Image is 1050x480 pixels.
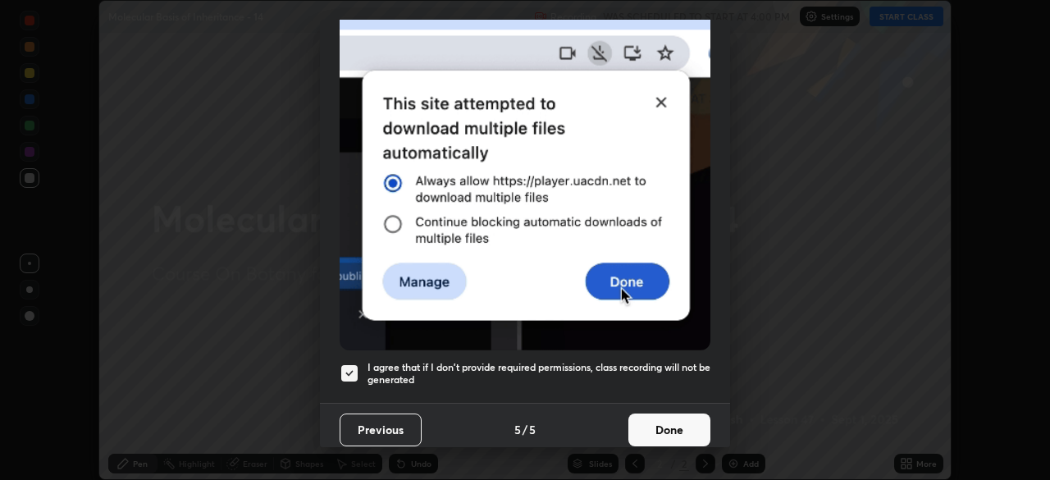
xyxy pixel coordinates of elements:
[523,421,527,438] h4: /
[340,414,422,446] button: Previous
[367,361,710,386] h5: I agree that if I don't provide required permissions, class recording will not be generated
[514,421,521,438] h4: 5
[529,421,536,438] h4: 5
[628,414,710,446] button: Done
